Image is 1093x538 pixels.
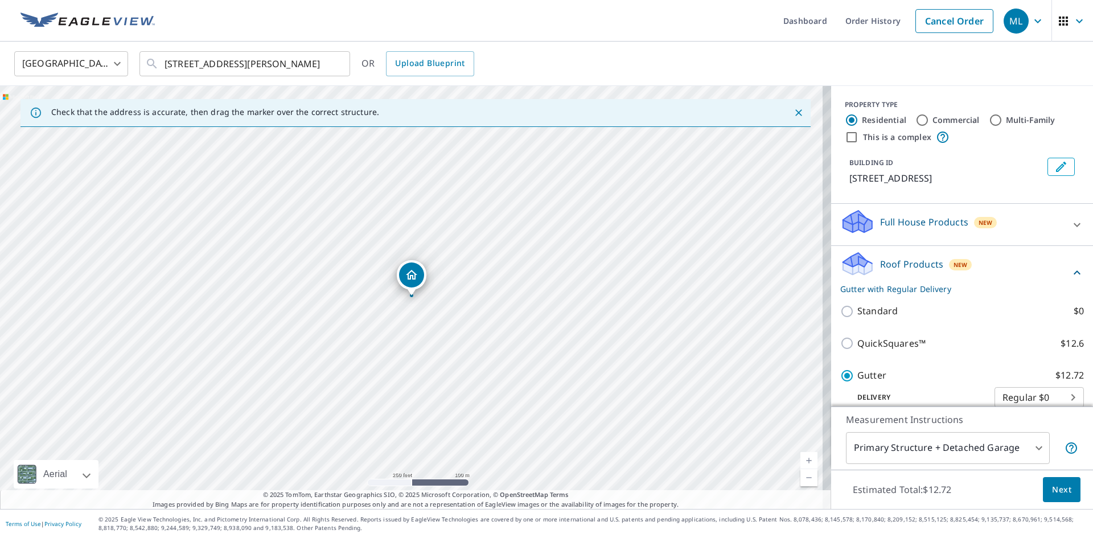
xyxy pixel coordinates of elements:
p: Standard [857,304,898,318]
label: Commercial [932,114,980,126]
p: [STREET_ADDRESS] [849,171,1043,185]
a: OpenStreetMap [500,490,548,499]
p: | [6,520,81,527]
button: Close [791,105,806,120]
span: New [979,218,993,227]
div: [GEOGRAPHIC_DATA] [14,48,128,80]
p: $12.72 [1055,368,1084,383]
label: Multi-Family [1006,114,1055,126]
a: Terms of Use [6,520,41,528]
label: This is a complex [863,132,931,143]
p: Roof Products [880,257,943,271]
p: Gutter [857,368,886,383]
a: Upload Blueprint [386,51,474,76]
div: Full House ProductsNew [840,208,1084,241]
img: EV Logo [20,13,155,30]
a: Current Level 17, Zoom In [800,452,817,469]
p: © 2025 Eagle View Technologies, Inc. and Pictometry International Corp. All Rights Reserved. Repo... [98,515,1087,532]
p: Delivery [840,392,995,403]
div: Aerial [14,460,98,488]
div: PROPERTY TYPE [845,100,1079,110]
p: QuickSquares™ [857,336,926,351]
a: Current Level 17, Zoom Out [800,469,817,486]
span: © 2025 TomTom, Earthstar Geographics SIO, © 2025 Microsoft Corporation, © [263,490,569,500]
p: $12.6 [1061,336,1084,351]
div: Dropped pin, building 1, Residential property, 5929 Broadmeade Dr Plano, TX 75093 [397,260,426,295]
p: Check that the address is accurate, then drag the marker over the correct structure. [51,107,379,117]
div: Primary Structure + Detached Garage [846,432,1050,464]
span: New [954,260,968,269]
button: Next [1043,477,1080,503]
div: OR [361,51,474,76]
label: Residential [862,114,906,126]
a: Privacy Policy [44,520,81,528]
input: Search by address or latitude-longitude [165,48,327,80]
p: BUILDING ID [849,158,893,167]
p: Full House Products [880,215,968,229]
div: Roof ProductsNewGutter with Regular Delivery [840,250,1084,295]
p: $0 [1074,304,1084,318]
span: Your report will include the primary structure and a detached garage if one exists. [1065,441,1078,455]
p: Measurement Instructions [846,413,1078,426]
div: ML [1004,9,1029,34]
div: Aerial [40,460,71,488]
span: Next [1052,483,1071,497]
span: Upload Blueprint [395,56,465,71]
div: Regular $0 [995,381,1084,413]
a: Terms [550,490,569,499]
button: Edit building 1 [1047,158,1075,176]
p: Estimated Total: $12.72 [844,477,960,502]
a: Cancel Order [915,9,993,33]
p: Gutter with Regular Delivery [840,283,1070,295]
